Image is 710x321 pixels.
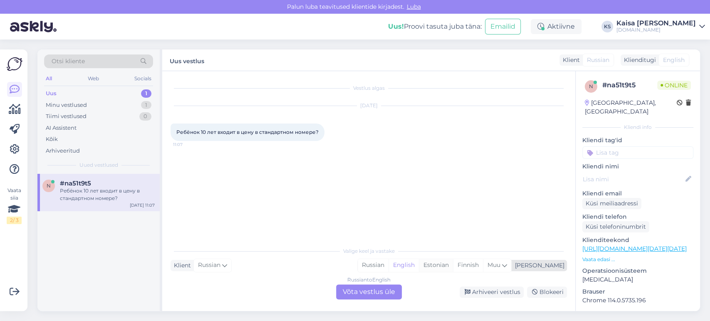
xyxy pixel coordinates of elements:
[582,198,641,209] div: Küsi meiliaadressi
[60,180,91,187] span: #na51t9t5
[663,56,685,64] span: English
[171,247,567,255] div: Valige keel ja vastake
[86,73,101,84] div: Web
[616,27,696,33] div: [DOMAIN_NAME]
[531,19,581,34] div: Aktiivne
[171,102,567,109] div: [DATE]
[46,124,77,132] div: AI Assistent
[404,3,423,10] span: Luba
[485,19,521,35] button: Emailid
[559,56,580,64] div: Klient
[388,22,404,30] b: Uus!
[527,286,567,298] div: Blokeeri
[419,259,453,272] div: Estonian
[587,56,609,64] span: Russian
[7,187,22,224] div: Vaata siia
[141,89,151,98] div: 1
[171,84,567,92] div: Vestlus algas
[130,202,155,208] div: [DATE] 11:07
[347,276,391,284] div: Russian to English
[173,141,204,148] span: 11:07
[582,221,649,232] div: Küsi telefoninumbrit
[44,73,54,84] div: All
[47,183,51,189] span: n
[46,101,87,109] div: Minu vestlused
[583,175,684,184] input: Lisa nimi
[170,54,204,66] label: Uus vestlus
[582,275,693,284] p: [MEDICAL_DATA]
[388,22,482,32] div: Proovi tasuta juba täna:
[133,73,153,84] div: Socials
[358,259,388,272] div: Russian
[582,267,693,275] p: Operatsioonisüsteem
[388,259,419,272] div: English
[616,20,696,27] div: Kaisa [PERSON_NAME]
[602,80,657,90] div: # na51t9t5
[336,284,402,299] div: Võta vestlus üle
[582,123,693,131] div: Kliendi info
[7,56,22,72] img: Askly Logo
[139,112,151,121] div: 0
[198,261,220,270] span: Russian
[621,56,656,64] div: Klienditugi
[60,187,155,202] div: Ребёнок 10 лет входит в цену в стандартном номере?
[46,147,80,155] div: Arhiveeritud
[460,286,524,298] div: Arhiveeri vestlus
[487,261,500,269] span: Muu
[582,189,693,198] p: Kliendi email
[582,245,687,252] a: [URL][DOMAIN_NAME][DATE][DATE]
[582,256,693,263] p: Vaata edasi ...
[601,21,613,32] div: KS
[7,217,22,224] div: 2 / 3
[79,161,118,169] span: Uued vestlused
[46,112,87,121] div: Tiimi vestlused
[512,261,564,270] div: [PERSON_NAME]
[46,135,58,143] div: Kõik
[657,81,691,90] span: Online
[582,287,693,296] p: Brauser
[52,57,85,66] span: Otsi kliente
[582,236,693,244] p: Klienditeekond
[453,259,483,272] div: Finnish
[582,212,693,221] p: Kliendi telefon
[582,136,693,145] p: Kliendi tag'id
[616,20,705,33] a: Kaisa [PERSON_NAME][DOMAIN_NAME]
[171,261,191,270] div: Klient
[589,83,593,89] span: n
[582,146,693,159] input: Lisa tag
[141,101,151,109] div: 1
[585,99,677,116] div: [GEOGRAPHIC_DATA], [GEOGRAPHIC_DATA]
[176,129,319,135] span: Ребёнок 10 лет входит в цену в стандартном номере?
[582,162,693,171] p: Kliendi nimi
[582,296,693,305] p: Chrome 114.0.5735.196
[46,89,57,98] div: Uus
